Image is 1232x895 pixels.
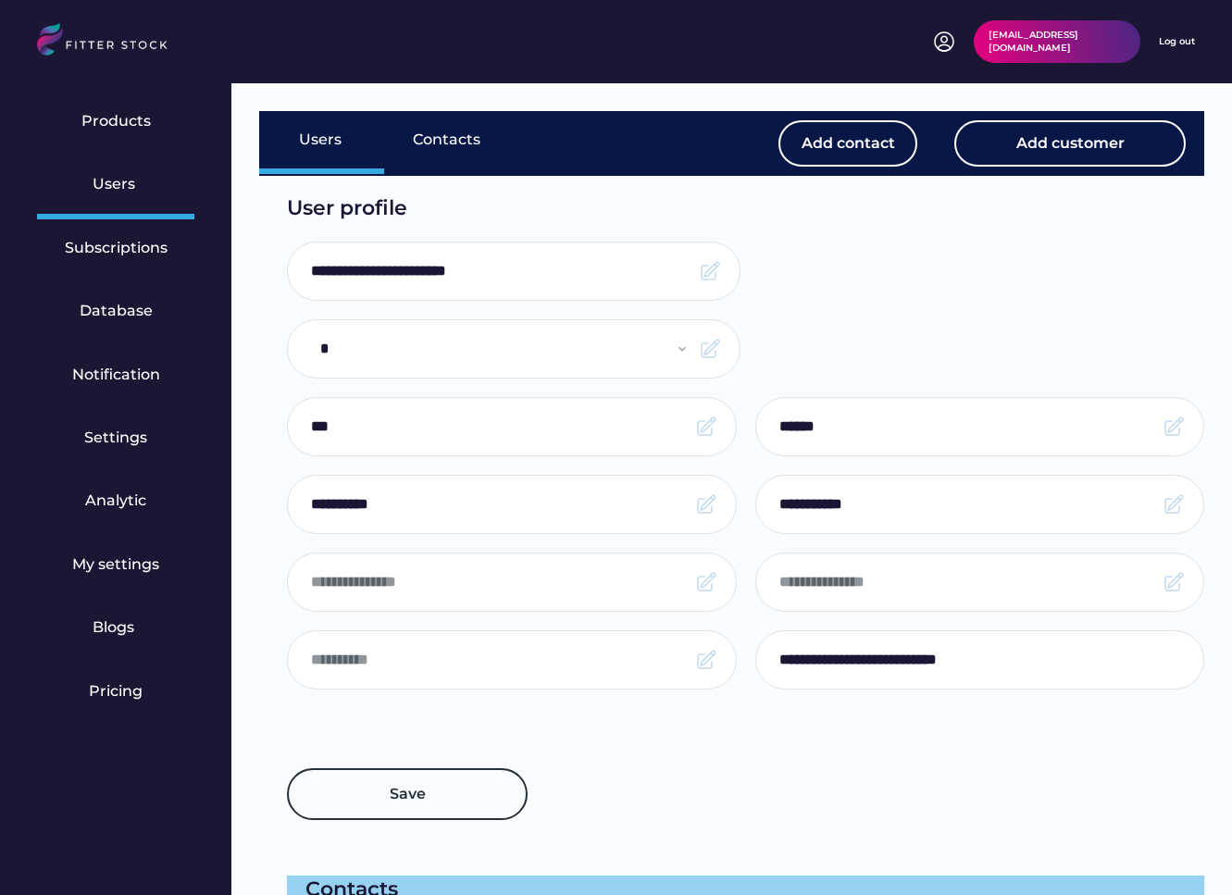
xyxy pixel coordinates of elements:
[93,174,139,194] div: Users
[299,130,345,150] div: Users
[1159,35,1195,48] div: Log out
[1163,571,1185,593] img: Frame.svg
[989,29,1126,55] div: [EMAIL_ADDRESS][DOMAIN_NAME]
[80,301,153,321] div: Database
[695,416,717,438] img: Frame.svg
[287,194,1019,223] div: User profile
[85,491,146,511] div: Analytic
[699,338,721,360] img: Frame.svg
[695,571,717,593] img: Frame.svg
[37,23,183,61] img: LOGO.svg
[81,111,151,131] div: Products
[1163,493,1185,516] img: Frame.svg
[84,428,147,448] div: Settings
[93,617,139,638] div: Blogs
[1163,416,1185,438] img: Frame.svg
[778,120,917,167] button: Add contact
[287,768,528,820] button: Save
[89,681,143,702] div: Pricing
[695,493,717,516] img: Frame.svg
[699,260,721,282] img: Frame.svg
[1154,821,1213,876] iframe: chat widget
[695,649,717,671] img: Frame.svg
[72,365,160,385] div: Notification
[72,554,159,575] div: My settings
[65,238,168,258] div: Subscriptions
[413,130,480,150] div: Contacts
[933,31,955,53] img: profile-circle.svg
[954,120,1186,167] button: Add customer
